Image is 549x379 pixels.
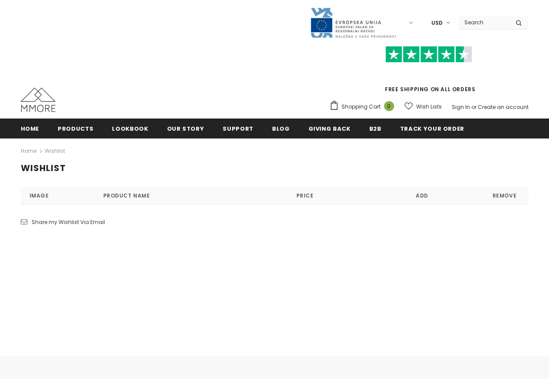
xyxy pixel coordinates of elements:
[416,102,442,111] span: Wish Lists
[272,125,290,133] span: Blog
[223,125,253,133] span: support
[369,119,381,138] a: B2B
[21,187,95,204] h4: Image
[329,50,529,93] span: FREE SHIPPING ON ALL ORDERS
[384,101,394,111] span: 0
[400,119,464,138] a: Track your order
[452,103,470,111] a: Sign In
[167,125,204,133] span: Our Story
[58,125,93,133] span: Products
[342,102,381,111] span: Shopping Cart
[58,119,93,138] a: Products
[167,119,204,138] a: Our Story
[385,46,472,63] img: Trust Pilot Stars
[309,125,351,133] span: Giving back
[310,19,397,26] a: Javni Razpis
[21,218,105,227] a: Share my Wishlist Via Email
[45,146,65,156] span: Wishlist
[32,218,105,226] span: Share my Wishlist Via Email
[223,119,253,138] a: support
[471,103,477,111] span: or
[369,125,381,133] span: B2B
[404,99,442,114] a: Wish Lists
[400,125,464,133] span: Track your order
[21,119,39,138] a: Home
[309,119,351,138] a: Giving back
[21,125,39,133] span: Home
[459,16,509,29] input: Search Site
[272,119,290,138] a: Blog
[329,63,529,85] iframe: Customer reviews powered by Trustpilot
[478,103,529,111] a: Create an account
[481,187,529,204] h4: Remove
[95,187,247,204] h4: Product Name
[364,187,481,204] h4: Add
[310,7,397,39] img: Javni Razpis
[21,88,56,112] img: MMORE Cases
[329,100,398,113] a: Shopping Cart 0
[21,162,66,174] span: Wishlist
[112,125,148,133] span: Lookbook
[21,146,36,156] a: Home
[431,19,443,27] span: USD
[112,119,148,138] a: Lookbook
[247,187,364,204] h4: Price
